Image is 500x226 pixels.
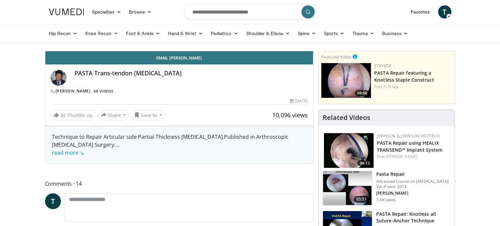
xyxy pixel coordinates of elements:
a: 09:56 [321,63,371,98]
p: [PERSON_NAME] [376,191,451,196]
a: T [45,193,61,209]
h4: Related Videos [323,114,370,122]
div: By [51,88,308,94]
div: Feat. [374,84,452,90]
p: Advanced Course on [MEDICAL_DATA] Val d'isere 2013 [376,179,451,189]
span: 30 [60,112,66,118]
a: Email [PERSON_NAME] [45,51,313,64]
a: Browse [125,5,156,19]
a: 06:13 [324,133,374,168]
span: 05:51 [354,196,370,203]
img: XzOTlMlQSGUnbGTX4xMDoxOjBrO-I4W8_15.150x105_q85_crop-smart_upscale.jpg [323,171,372,206]
a: Shoulder & Elbow [242,27,294,40]
a: Hip Recon [45,27,82,40]
a: 68 Videos [92,88,116,94]
a: T [438,5,451,19]
img: 84acc7eb-cb93-455a-a344-5c35427a46c1.png.150x105_q85_crop-smart_upscale.png [321,63,371,98]
a: 30 Thumbs Up [51,110,96,120]
span: 06:13 [358,160,372,166]
h4: PASTA Trans-tendon [MEDICAL_DATA] [74,70,308,77]
div: [DATE] [290,98,308,104]
img: VuMedi Logo [49,9,84,15]
button: Save to [131,110,165,120]
small: Featured Video [321,54,351,60]
a: Trauma [348,27,379,40]
a: Knee Recon [81,27,122,40]
span: 09:56 [355,90,369,96]
button: Share [98,110,129,120]
a: Spine [294,27,320,40]
a: Pediatrics [207,27,242,40]
a: [PERSON_NAME] [386,154,418,159]
h3: Pasta Repair [376,171,451,177]
a: Specialties [88,5,125,19]
span: 10,096 views [272,111,308,119]
div: Feat. [377,154,449,160]
a: R. Krupp [384,84,399,89]
div: Technique to Repair Articular side Partial Thickness [MEDICAL_DATA].Published in Arthroscopic [ME... [52,133,307,157]
a: Foot & Ankle [122,27,164,40]
img: XzOTlMlQSGUnbGTX4xMDoxOmdtO40mAx.150x105_q85_crop-smart_upscale.jpg [324,133,374,168]
a: Johnson & Johnson MedTech [377,133,440,139]
a: [PERSON_NAME] [56,88,91,94]
a: read more ↘ [52,149,84,156]
a: PASTA Repair using HEALIX TRANSEND™ Implant System [377,140,442,153]
a: Hand & Wrist [164,27,207,40]
img: Avatar [51,70,67,86]
p: 7.4K views [376,197,396,203]
a: Favorites [407,5,434,19]
a: 05:51 Pasta Repair Advanced Course on [MEDICAL_DATA] Val d'isere 2013 [PERSON_NAME] 7.4K views [323,171,451,206]
a: Sports [320,27,348,40]
h3: PASTA Repair: Knotless all Suture-Anchor Technique [376,211,451,224]
a: Business [378,27,412,40]
a: PASTA Repair featuring a Knotless Staple Construct [374,70,434,83]
input: Search topics, interventions [184,4,316,20]
span: Comments 14 [45,179,314,188]
a: Stryker [374,63,391,69]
